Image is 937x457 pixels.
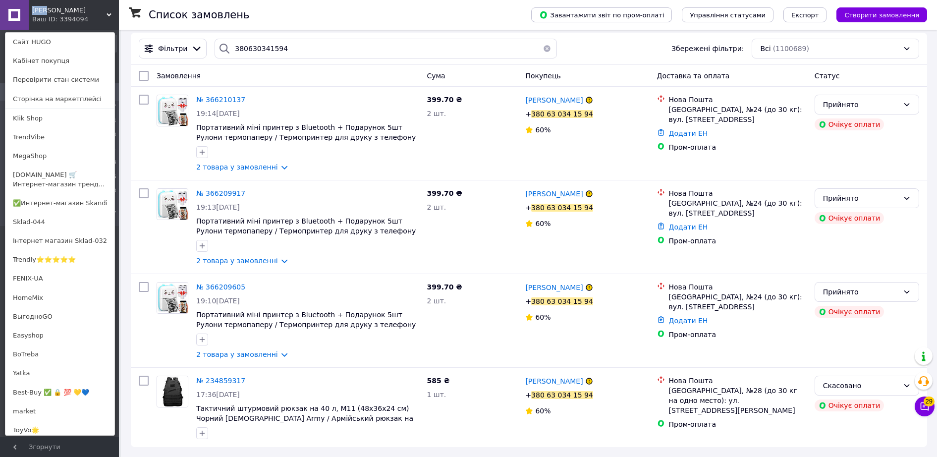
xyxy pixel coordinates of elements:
[196,283,245,291] span: № 366209605
[427,391,446,399] span: 1 шт.
[215,39,557,58] input: Пошук за номером замовлення, ПІБ покупця, номером телефону, Email, номером накладної
[5,231,114,250] a: Інтернет магазин Sklad-032
[669,419,807,429] div: Пром-оплата
[196,96,245,104] a: № 366210137
[427,96,462,104] span: 399.70 ₴
[535,220,551,228] span: 60%
[760,44,771,54] span: Всі
[427,189,462,197] span: 399.70 ₴
[196,123,416,141] a: Портативний міні принтер з Bluetooth + Подарунок 5шт Рулони термопаперу / Термопринтер для друку ...
[915,397,935,416] button: Чат з покупцем29
[537,39,557,58] button: Очистить
[5,307,114,326] a: ВыгодноGO
[5,147,114,166] a: MegaShop
[427,297,446,305] span: 2 шт.
[196,110,240,117] span: 19:14[DATE]
[5,70,114,89] a: Перевірити стан системи
[827,10,927,18] a: Створити замовлення
[669,198,807,218] div: [GEOGRAPHIC_DATA], №24 (до 30 кг): вул. [STREET_ADDRESS]
[157,376,188,407] a: Фото товару
[525,284,583,291] span: [PERSON_NAME]
[783,7,827,22] button: Експорт
[427,72,445,80] span: Cума
[525,190,583,198] span: [PERSON_NAME]
[836,7,927,22] button: Створити замовлення
[157,72,201,80] span: Замовлення
[525,377,583,385] span: [PERSON_NAME]
[32,15,74,24] div: Ваш ID: 3394094
[523,388,595,402] div: +
[427,203,446,211] span: 2 шт.
[791,11,819,19] span: Експорт
[157,188,188,220] a: Фото товару
[5,288,114,307] a: HomeMix
[535,126,551,134] span: 60%
[523,107,595,121] div: +
[531,391,593,399] div: 380 63 034 15 94
[5,364,114,383] a: Yatka
[196,257,278,265] a: 2 товара у замовленні
[669,129,708,137] a: Додати ЕН
[682,7,773,22] button: Управління статусами
[669,95,807,105] div: Нова Пошта
[539,10,664,19] span: Завантажити звіт по пром-оплаті
[196,203,240,211] span: 19:13[DATE]
[815,212,884,224] div: Очікує оплати
[196,377,245,385] a: № 234859317
[196,404,413,432] a: Тактичний штурмовий рюкзак на 40 л, M11 (48х36х24 см) Чорний [DEMOGRAPHIC_DATA] Army / Армійський...
[525,96,583,104] span: [PERSON_NAME]
[815,306,884,318] div: Очікує оплати
[525,95,583,105] a: [PERSON_NAME]
[427,377,450,385] span: 585 ₴
[924,397,935,406] span: 29
[5,383,114,402] a: Best-Buy ✅ 🔒 💯 💛💙
[158,44,187,54] span: Фільтри
[815,400,884,411] div: Очікує оплати
[525,283,583,292] a: [PERSON_NAME]
[196,350,278,358] a: 2 товара у замовленні
[531,297,593,305] div: 380 63 034 15 94
[149,9,249,21] h1: Список замовлень
[815,72,840,80] span: Статус
[196,391,240,399] span: 17:36[DATE]
[669,330,807,340] div: Пром-оплата
[427,283,462,291] span: 399.70 ₴
[669,188,807,198] div: Нова Пошта
[823,99,899,110] div: Прийнято
[5,166,114,193] a: [DOMAIN_NAME] 🛒 Интернет-магазин тренд...
[196,311,416,329] a: Портативний міні принтер з Bluetooth + Подарунок 5шт Рулони термопаперу / Термопринтер для друку ...
[773,45,809,53] span: (1100689)
[157,95,188,126] img: Фото товару
[5,345,114,364] a: BoTreba
[157,282,188,314] a: Фото товару
[196,189,245,197] a: № 366209917
[669,317,708,325] a: Додати ЕН
[5,109,114,128] a: Klik Shop
[5,269,114,288] a: FENIX-UA
[5,33,114,52] a: Сайт HUGO
[531,110,593,118] div: 380 63 034 15 94
[196,217,416,235] span: Портативний міні принтер з Bluetooth + Подарунок 5шт Рулони термопаперу / Термопринтер для друку ...
[669,142,807,152] div: Пром-оплата
[5,52,114,70] a: Кабінет покупця
[523,201,595,215] div: +
[669,105,807,124] div: [GEOGRAPHIC_DATA], №24 (до 30 кг): вул. [STREET_ADDRESS]
[815,118,884,130] div: Очікує оплати
[525,189,583,199] a: [PERSON_NAME]
[844,11,919,19] span: Створити замовлення
[427,110,446,117] span: 2 шт.
[5,250,114,269] a: Trendly⭐⭐⭐⭐⭐
[671,44,744,54] span: Збережені фільтри:
[32,6,107,15] span: HUGO
[5,90,114,109] a: Сторінка на маркетплейсі
[531,7,672,22] button: Завантажити звіт по пром-оплаті
[657,72,730,80] span: Доставка та оплата
[823,380,899,391] div: Скасовано
[525,72,560,80] span: Покупець
[5,213,114,231] a: Sklad-044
